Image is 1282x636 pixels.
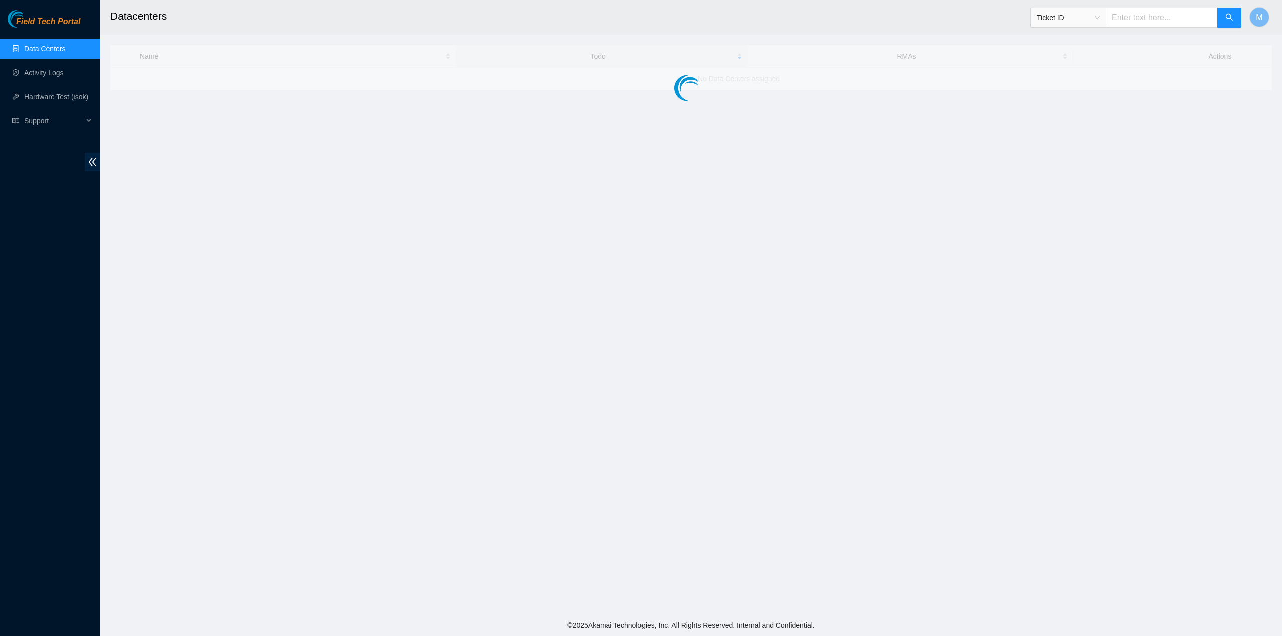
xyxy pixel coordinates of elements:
[100,615,1282,636] footer: © 2025 Akamai Technologies, Inc. All Rights Reserved. Internal and Confidential.
[1256,11,1262,24] span: M
[1217,8,1241,28] button: search
[24,45,65,53] a: Data Centers
[12,117,19,124] span: read
[8,10,51,28] img: Akamai Technologies
[8,18,80,31] a: Akamai TechnologiesField Tech Portal
[1106,8,1218,28] input: Enter text here...
[16,17,80,27] span: Field Tech Portal
[24,93,88,101] a: Hardware Test (isok)
[1249,7,1269,27] button: M
[24,111,83,131] span: Support
[1225,13,1233,23] span: search
[24,69,64,77] a: Activity Logs
[1037,10,1100,25] span: Ticket ID
[85,153,100,171] span: double-left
